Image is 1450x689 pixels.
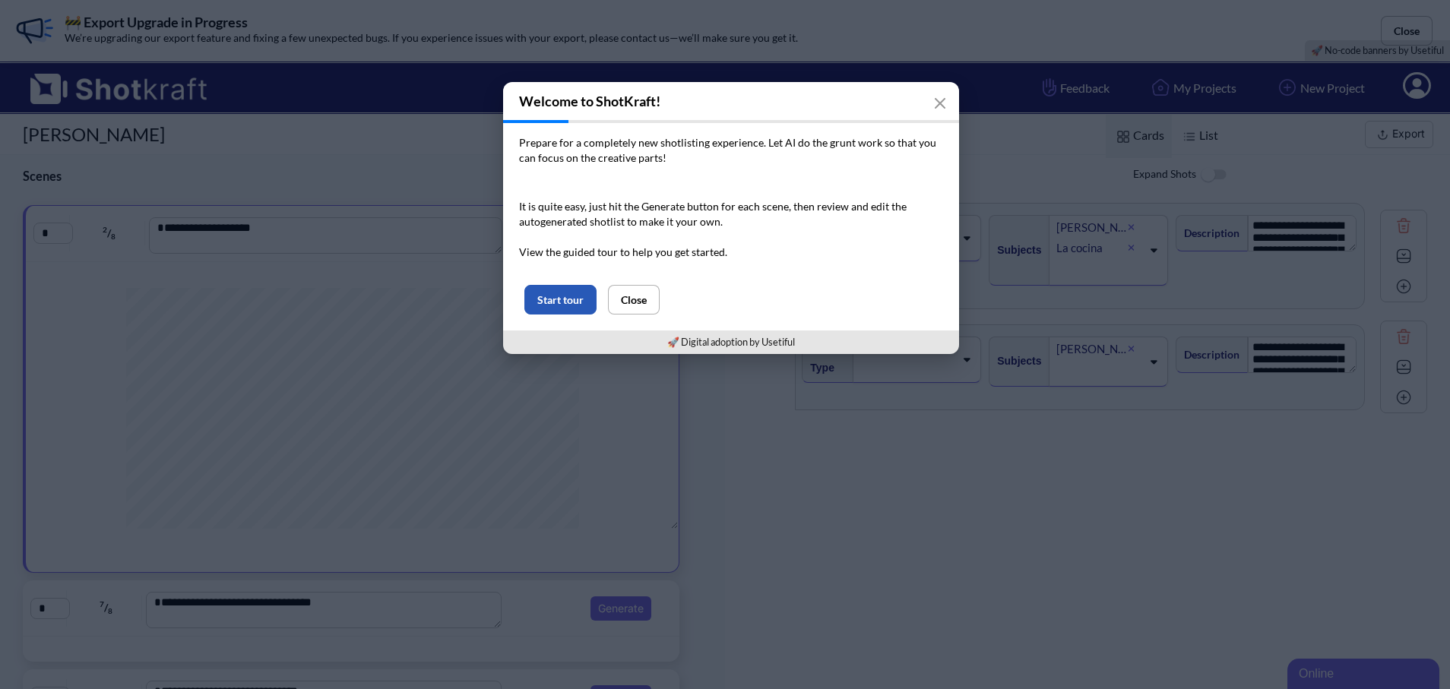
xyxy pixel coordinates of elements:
[608,285,660,314] button: Close
[11,9,141,27] div: Online
[503,82,959,120] h3: Welcome to ShotKraft!
[519,199,943,260] p: It is quite easy, just hit the Generate button for each scene, then review and edit the autogener...
[519,136,766,149] span: Prepare for a completely new shotlisting experience.
[667,336,795,348] a: 🚀 Digital adoption by Usetiful
[524,285,597,314] button: Start tour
